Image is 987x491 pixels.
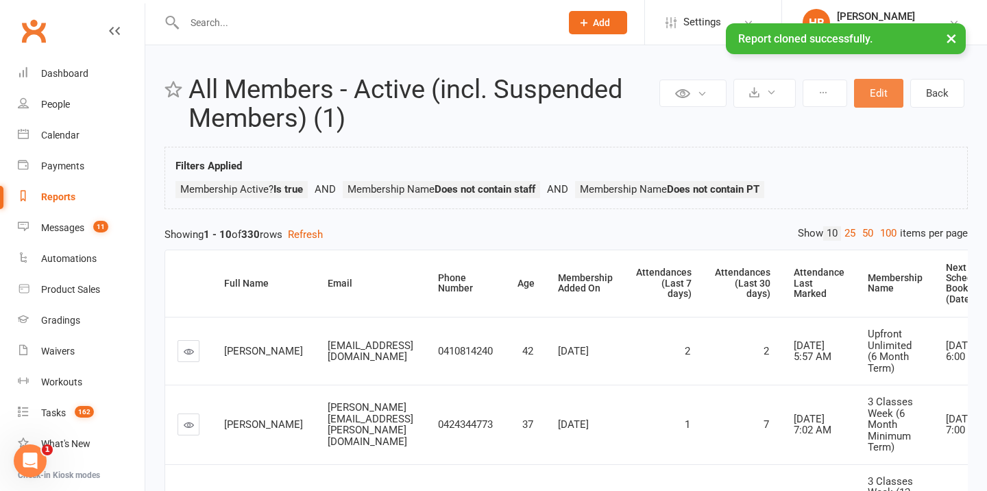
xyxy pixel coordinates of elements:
strong: Is true [273,183,303,195]
div: Product Sales [41,284,100,295]
a: 10 [823,226,841,241]
button: Refresh [288,226,323,243]
span: Membership Name [348,183,535,195]
div: Dashboard [41,68,88,79]
div: Membership Added On [558,273,613,294]
div: Payments [41,160,84,171]
a: Calendar [18,120,145,151]
span: Add [593,17,610,28]
strong: Filters Applied [175,160,242,172]
span: 1 [685,418,690,431]
div: Messages [41,222,84,233]
div: HB [803,9,830,36]
span: 42 [522,345,533,357]
div: Showing of rows [164,226,968,243]
span: [PERSON_NAME] [224,345,303,357]
a: Payments [18,151,145,182]
a: Gradings [18,305,145,336]
span: Upfront Unlimited (6 Month Term) [868,328,912,374]
div: Report cloned successfully. [726,23,966,54]
a: Messages 11 [18,213,145,243]
a: Clubworx [16,14,51,48]
div: Full Name [224,278,304,289]
span: 7 [764,418,769,431]
span: 0410814240 [438,345,493,357]
span: 2 [764,345,769,357]
div: Show items per page [798,226,968,241]
div: Calendar [41,130,80,141]
div: Membership Name [868,273,923,294]
div: Age [517,278,535,289]
a: 100 [877,226,900,241]
div: Phone Number [438,273,494,294]
div: Tasks [41,407,66,418]
div: What's New [41,438,90,449]
div: [PERSON_NAME] [837,10,949,23]
span: [DATE] 7:00 AM [946,413,984,437]
div: Automations [41,253,97,264]
span: Membership Active? [180,183,303,195]
a: Workouts [18,367,145,398]
a: Automations [18,243,145,274]
div: Attendances (Last 7 days) [636,267,692,299]
span: 1 [42,444,53,455]
strong: Does not contain PT [667,183,759,195]
span: [DATE] 5:57 AM [794,339,831,363]
button: Edit [854,79,903,108]
span: [DATE] [558,345,589,357]
a: 25 [841,226,859,241]
a: People [18,89,145,120]
span: [DATE] 7:02 AM [794,413,831,437]
div: Workouts [41,376,82,387]
h2: All Members - Active (incl. Suspended Members) (1) [188,75,656,133]
span: Membership Name [580,183,759,195]
button: Add [569,11,627,34]
a: Back [910,79,964,108]
div: Attendance Last Marked [794,267,844,299]
span: 0424344773 [438,418,493,431]
span: [PERSON_NAME][EMAIL_ADDRESS][PERSON_NAME][DOMAIN_NAME] [328,401,413,448]
a: Tasks 162 [18,398,145,429]
a: Product Sales [18,274,145,305]
span: [DATE] [558,418,589,431]
span: [EMAIL_ADDRESS][DOMAIN_NAME] [328,339,413,363]
div: Waivers [41,346,75,357]
strong: 1 - 10 [204,228,232,241]
button: × [939,23,964,53]
a: Reports [18,182,145,213]
span: 162 [75,406,94,418]
div: Champions Gym Highgate [837,23,949,35]
div: Reports [41,191,75,202]
a: Waivers [18,336,145,367]
div: Email [328,278,415,289]
span: [DATE] 6:00 AM [946,339,984,363]
span: 2 [685,345,690,357]
div: Gradings [41,315,80,326]
div: People [41,99,70,110]
span: [PERSON_NAME] [224,418,303,431]
strong: Does not contain staff [435,183,535,195]
div: Attendances (Last 30 days) [715,267,770,299]
a: What's New [18,429,145,459]
span: 37 [522,418,533,431]
a: 50 [859,226,877,241]
span: 11 [93,221,108,232]
input: Search... [180,13,551,32]
strong: 330 [241,228,260,241]
span: 3 Classes Week (6 Month Minimum Term) [868,396,913,453]
iframe: Intercom live chat [14,444,47,477]
a: Dashboard [18,58,145,89]
span: Settings [683,7,721,38]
